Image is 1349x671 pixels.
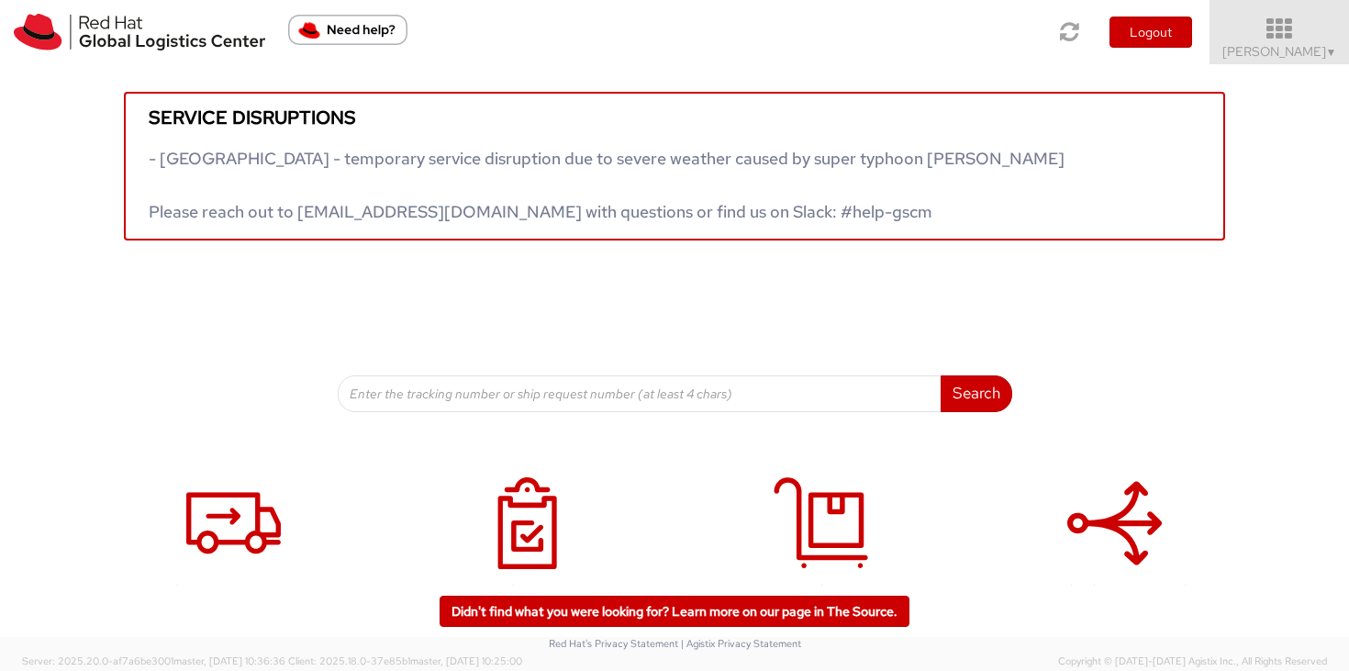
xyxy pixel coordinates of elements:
h4: Shipment Request [116,583,352,601]
span: ▼ [1326,45,1337,60]
h4: My Shipments [409,583,646,601]
a: | Agistix Privacy Statement [681,637,801,650]
a: Didn't find what you were looking for? Learn more on our page in The Source. [440,596,909,627]
h4: My Deliveries [703,583,940,601]
a: Batch Shipping Guide [977,458,1253,630]
span: Client: 2025.18.0-37e85b1 [288,654,522,667]
button: Search [941,375,1012,412]
span: Copyright © [DATE]-[DATE] Agistix Inc., All Rights Reserved [1058,654,1327,669]
span: - [GEOGRAPHIC_DATA] - temporary service disruption due to severe weather caused by super typhoon ... [149,148,1065,222]
h4: Batch Shipping Guide [997,583,1233,601]
a: Shipment Request [96,458,372,630]
a: Service disruptions - [GEOGRAPHIC_DATA] - temporary service disruption due to severe weather caus... [124,92,1225,240]
span: [PERSON_NAME] [1222,43,1337,60]
span: master, [DATE] 10:25:00 [410,654,522,667]
input: Enter the tracking number or ship request number (at least 4 chars) [338,375,942,412]
img: rh-logistics-00dfa346123c4ec078e1.svg [14,14,265,50]
span: master, [DATE] 10:36:36 [173,654,285,667]
a: Red Hat's Privacy Statement [549,637,678,650]
h5: Service disruptions [149,107,1200,128]
button: Logout [1109,17,1192,48]
a: My Shipments [390,458,665,630]
button: Need help? [288,15,407,45]
span: Server: 2025.20.0-af7a6be3001 [22,654,285,667]
a: My Deliveries [684,458,959,630]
